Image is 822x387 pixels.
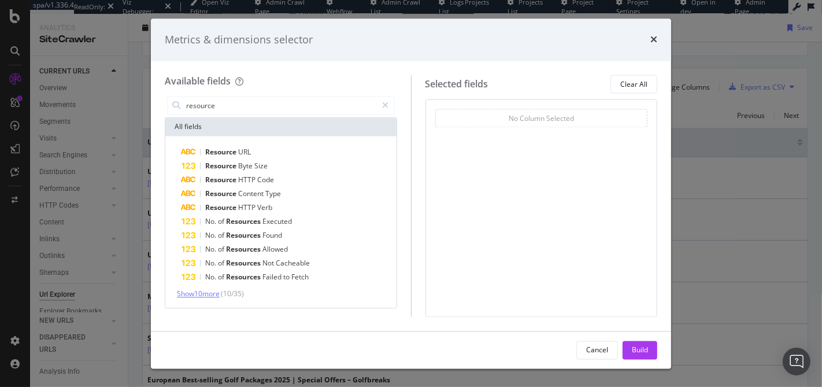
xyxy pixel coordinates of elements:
span: ( 10 / 35 ) [221,289,244,299]
span: Resources [226,272,262,282]
span: of [218,245,226,255]
button: Build [623,341,657,359]
button: Clear All [610,75,657,94]
div: Clear All [620,79,647,89]
span: URL [238,148,251,157]
span: Resource [205,189,238,199]
span: of [218,272,226,282]
span: Content [238,189,265,199]
span: Resources [226,231,262,241]
span: Found [262,231,282,241]
span: Size [254,161,268,171]
span: Resource [205,175,238,185]
div: Selected fields [425,78,488,91]
div: Metrics & dimensions selector [165,32,313,47]
span: No. [205,231,218,241]
span: of [218,231,226,241]
div: Build [632,345,648,355]
div: No Column Selected [509,113,574,123]
span: Fetch [291,272,309,282]
span: Resource [205,203,238,213]
span: to [283,272,291,282]
span: No. [205,217,218,227]
span: Type [265,189,281,199]
span: Not [262,259,276,268]
div: All fields [165,118,397,137]
span: No. [205,272,218,282]
input: Search by field name [185,97,377,115]
span: No. [205,259,218,268]
span: Code [257,175,274,185]
span: Failed [262,272,283,282]
div: times [650,32,657,47]
span: Byte [238,161,254,171]
div: Open Intercom Messenger [783,348,810,375]
span: Resource [205,148,238,157]
span: Resources [226,217,262,227]
span: HTTP [238,175,257,185]
div: modal [151,19,671,368]
button: Cancel [576,341,618,359]
span: HTTP [238,203,257,213]
span: Resource [205,161,238,171]
span: Executed [262,217,292,227]
span: Show 10 more [177,289,220,299]
span: of [218,217,226,227]
div: Available fields [165,75,231,88]
span: Verb [257,203,272,213]
span: of [218,259,226,268]
span: Cacheable [276,259,310,268]
span: Resources [226,259,262,268]
span: Resources [226,245,262,255]
span: Allowed [262,245,288,255]
div: Cancel [586,345,608,355]
span: No. [205,245,218,255]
